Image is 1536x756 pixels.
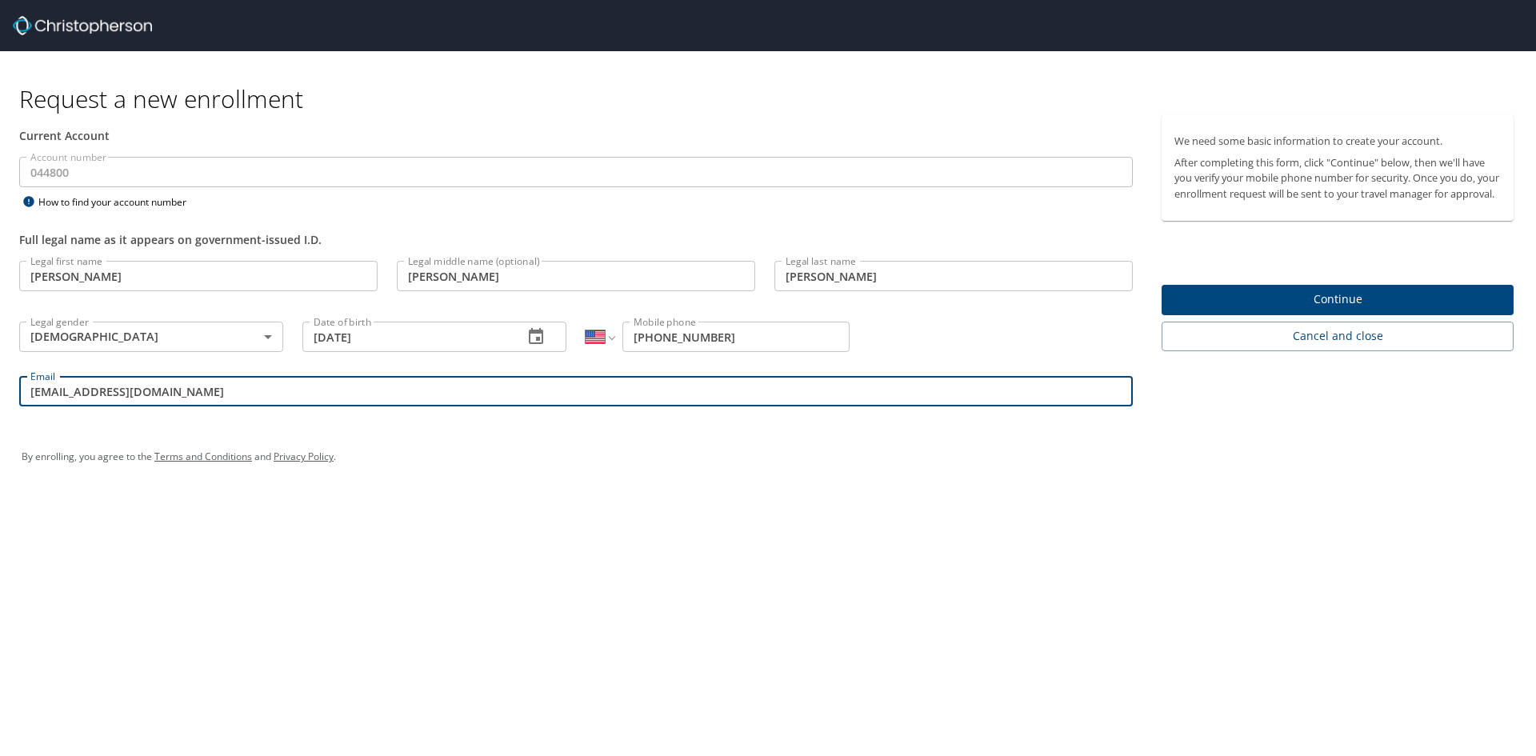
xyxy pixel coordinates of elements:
[22,437,1514,477] div: By enrolling, you agree to the and .
[1162,322,1514,351] button: Cancel and close
[1174,290,1501,310] span: Continue
[1162,285,1514,316] button: Continue
[19,192,219,212] div: How to find your account number
[622,322,850,352] input: Enter phone number
[302,322,510,352] input: MM/DD/YYYY
[274,450,334,463] a: Privacy Policy
[19,83,1526,114] h1: Request a new enrollment
[1174,134,1501,149] p: We need some basic information to create your account.
[19,127,1133,144] div: Current Account
[1174,155,1501,202] p: After completing this form, click "Continue" below, then we'll have you verify your mobile phone ...
[19,322,283,352] div: [DEMOGRAPHIC_DATA]
[19,231,1133,248] div: Full legal name as it appears on government-issued I.D.
[13,16,152,35] img: cbt logo
[154,450,252,463] a: Terms and Conditions
[1174,326,1501,346] span: Cancel and close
